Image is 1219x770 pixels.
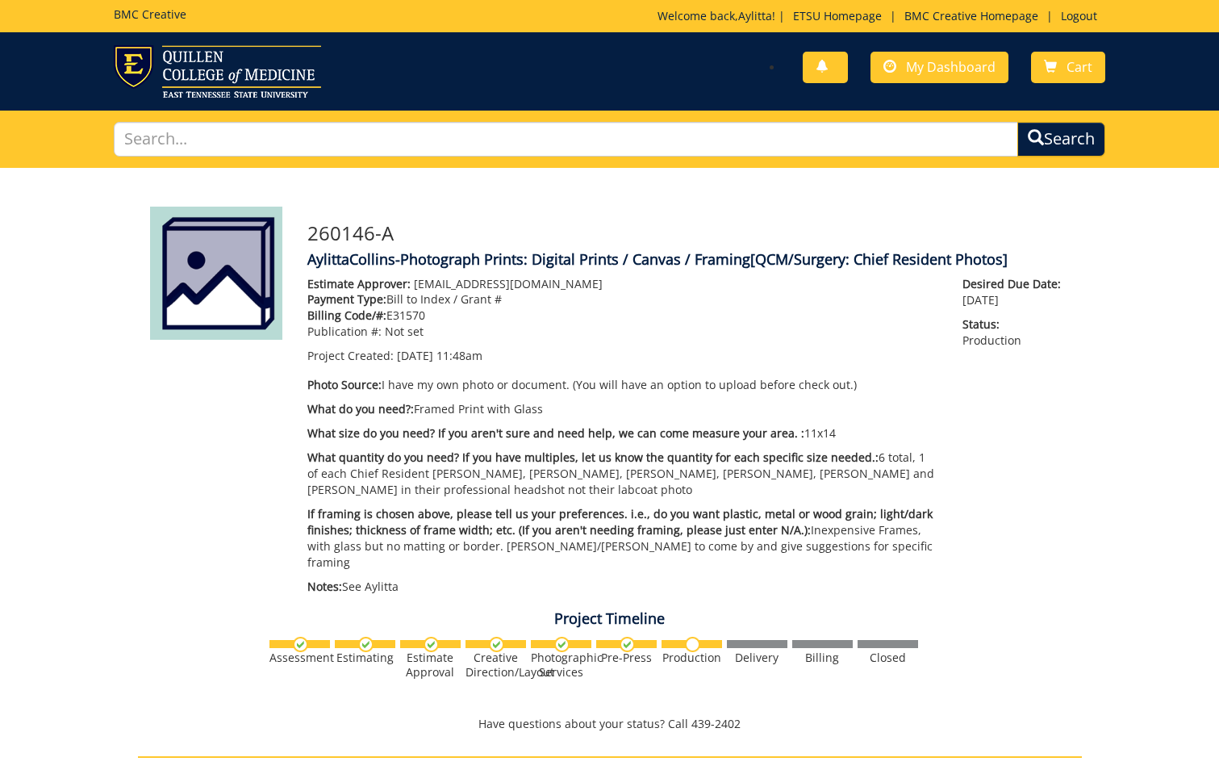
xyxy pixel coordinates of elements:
a: Aylitta [738,8,772,23]
div: Assessment [269,651,330,665]
div: Estimating [335,651,395,665]
span: Notes: [307,579,342,594]
span: Estimate Approver: [307,276,411,291]
button: Search [1017,122,1105,157]
img: Product featured image [150,207,282,340]
a: Cart [1031,52,1105,83]
div: Closed [858,651,918,665]
span: Status: [962,316,1069,333]
span: Cart [1067,58,1092,76]
div: Delivery [727,651,787,665]
a: Logout [1053,8,1105,23]
p: [DATE] [962,276,1069,308]
span: Billing Code/#: [307,308,386,323]
h4: AylittaCollins-Photograph Prints: Digital Prints / Canvas / Framing [307,252,1070,268]
span: Publication #: [307,324,382,339]
div: Creative Direction/Layout [465,651,526,680]
span: What quantity do you need? If you have multiples, let us know the quantity for each specific size... [307,450,879,465]
p: 11x14 [307,425,939,441]
p: Have questions about your status? Call 439-2402 [138,716,1082,732]
h3: 260146-A [307,223,1070,244]
span: Desired Due Date: [962,276,1069,292]
img: checkmark [424,637,439,652]
h5: BMC Creative [114,8,186,20]
span: What do you need?: [307,401,414,416]
div: Billing [792,651,853,665]
img: no [685,637,700,652]
span: Photo Source: [307,377,382,392]
p: I have my own photo or document. (You will have an option to upload before check out.) [307,377,939,393]
p: Bill to Index / Grant # [307,291,939,308]
div: Estimate Approval [400,651,461,680]
p: [EMAIL_ADDRESS][DOMAIN_NAME] [307,276,939,292]
span: [DATE] 11:48am [397,348,482,363]
img: checkmark [489,637,504,652]
p: E31570 [307,308,939,324]
p: Inexpensive Frames, with glass but no matting or border. [PERSON_NAME]/[PERSON_NAME] to come by a... [307,506,939,571]
p: Welcome back, ! | | | [658,8,1105,24]
p: See Aylitta [307,579,939,595]
span: If framing is chosen above, please tell us your preferences. i.e., do you want plastic, metal or ... [307,506,933,538]
a: ETSU Homepage [785,8,890,23]
span: What size do you need? If you aren't sure and need help, we can come measure your area. : [307,425,804,441]
span: My Dashboard [906,58,996,76]
input: Search... [114,122,1018,157]
a: My Dashboard [870,52,1008,83]
img: checkmark [358,637,374,652]
span: [QCM/Surgery: Chief Resident Photos] [750,249,1008,269]
span: Project Created: [307,348,394,363]
span: Not set [385,324,424,339]
div: Pre-Press [596,651,657,665]
div: Photographic Services [531,651,591,680]
p: Production [962,316,1069,349]
p: 6 total, 1 of each Chief Resident [PERSON_NAME], [PERSON_NAME], [PERSON_NAME], [PERSON_NAME], [PE... [307,450,939,498]
h4: Project Timeline [138,611,1082,627]
img: checkmark [620,637,635,652]
p: Framed Print with Glass [307,401,939,417]
img: ETSU logo [114,45,321,98]
span: Payment Type: [307,291,386,307]
img: checkmark [554,637,570,652]
img: checkmark [293,637,308,652]
a: BMC Creative Homepage [896,8,1046,23]
div: Production [662,651,722,665]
